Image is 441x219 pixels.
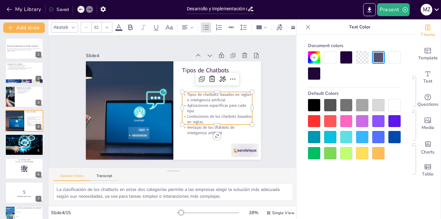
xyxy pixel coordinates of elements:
[5,182,43,203] div: 7
[5,38,43,59] div: 1
[5,110,43,131] div: 4
[313,19,406,35] p: Text Color
[363,3,376,16] button: Export to PowerPoint
[5,62,43,83] div: 2
[7,45,38,47] strong: Desarrollo y Implementación de Chatbots en Empresas
[54,183,293,201] textarea: La clasificación de los chatbots en estas dos categorías permite a las empresas elegir la solució...
[36,196,41,202] div: 7
[7,139,41,141] p: Diseño de conversación intuitivo.
[415,112,441,135] div: Add images, graphics, shapes or video
[16,87,41,89] p: Beneficios de los Chatbots
[7,137,41,138] p: Pasos clave en la implementación.
[16,91,41,93] p: Aumento de la eficiencia.
[112,100,167,159] p: Aplicaciones específicas para cada tipo.
[54,174,90,181] button: Speaker Notes
[16,90,41,91] p: Reducción de costos operativos.
[308,40,401,51] div: Document colors
[51,210,177,216] div: Slide 4 / 15
[141,126,194,184] p: Tipos de Chatbots
[5,158,43,179] div: 6
[423,78,432,85] span: Text
[7,51,41,52] p: Generated with [URL]
[7,159,41,161] p: Go to
[36,76,41,82] div: 2
[26,119,41,121] p: Aplicaciones específicas para cada tipo.
[16,216,43,216] span: Marketing
[16,207,41,209] p: ¿Cuál es la principal función de un chatbot?
[5,134,43,155] div: 5
[26,111,41,113] p: Tipos de Chatbots
[417,101,438,108] span: Questions
[422,171,434,178] span: Table
[7,161,41,163] p: and login with code
[7,66,41,67] p: Los chatbots mejoran la atención al cliente.
[7,135,41,137] p: Proceso de Implementación
[254,22,269,33] div: Column Count
[7,48,41,51] p: Esta presentación aborda la importancia y el proceso de desarrollo e implementación de chatbots e...
[7,68,41,70] p: La tecnología de chatbots sigue evolucionando.
[103,93,158,152] p: Limitaciones de los chatbots basados en reglas.
[421,3,432,16] button: M Z
[193,65,268,147] div: Slide 4
[415,43,441,66] div: Add ready made slides
[415,89,441,112] div: Get real-time input from your audience
[26,121,41,124] p: Limitaciones de los chatbots basados en reglas.
[415,66,441,89] div: Add text boxes
[36,52,41,57] div: 1
[421,4,432,15] div: M Z
[16,92,41,94] p: Disponibilidad 24/7.
[418,55,438,62] span: Template
[308,88,401,99] div: Default Colors
[36,100,41,105] div: 3
[377,3,409,16] button: Present
[415,19,441,43] div: Change the overall theme
[26,117,41,119] p: Tipos de chatbots: basados en reglas e inteligencia artificial.
[95,85,150,144] p: Ventajas de los chatbots de inteligencia artificial.
[5,86,43,107] div: 3
[7,138,41,139] p: Importancia de la planificación.
[26,124,41,126] p: Ventajas de los chatbots de inteligencia artificial.
[246,210,261,216] div: 28 %
[49,6,69,13] div: Saved
[274,22,284,33] div: Text effects
[36,124,41,130] div: 4
[290,22,297,33] div: Border settings
[36,148,41,154] div: 5
[7,67,41,68] p: Los chatbots son herramientas versátiles en diversas industrias.
[7,63,41,65] p: Introducción a los Chatbots
[7,65,41,66] p: Los chatbots simulan conversaciones humanas.
[421,149,435,156] span: Charts
[415,135,441,159] div: Add charts and graphs
[5,4,44,15] button: My Library
[120,107,175,166] p: Tipos de chatbots: basados en reglas e inteligencia artificial.
[17,195,31,197] strong: ¡Prepárate para el quiz!
[3,23,45,33] button: Add slide
[187,4,247,14] input: Insert title
[415,159,441,182] div: Add a table
[16,212,43,212] span: Atención al cliente
[7,189,41,196] p: 5
[16,89,41,90] p: Mejora en la atención al cliente.
[21,159,30,161] strong: [DOMAIN_NAME]
[422,124,434,131] span: Media
[52,23,69,32] div: Akatab
[420,31,435,38] span: Theme
[90,174,119,181] button: Transcript
[7,140,41,142] p: Pruebas para asegurar efectividad.
[36,172,41,177] div: 6
[272,210,294,215] span: Single View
